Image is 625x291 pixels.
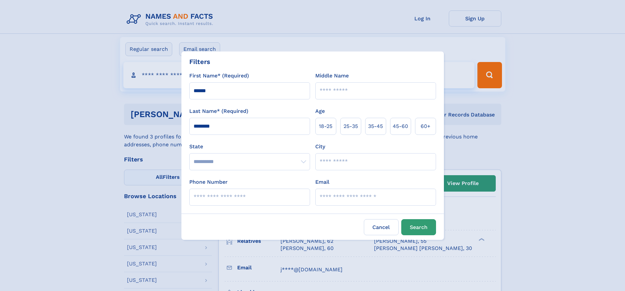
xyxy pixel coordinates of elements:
[189,107,248,115] label: Last Name* (Required)
[189,72,249,80] label: First Name* (Required)
[393,122,408,130] span: 45‑60
[421,122,430,130] span: 60+
[401,219,436,235] button: Search
[344,122,358,130] span: 25‑35
[315,107,325,115] label: Age
[364,219,399,235] label: Cancel
[315,178,329,186] label: Email
[368,122,383,130] span: 35‑45
[189,178,228,186] label: Phone Number
[315,72,349,80] label: Middle Name
[189,57,210,67] div: Filters
[315,143,325,151] label: City
[189,143,310,151] label: State
[319,122,332,130] span: 18‑25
